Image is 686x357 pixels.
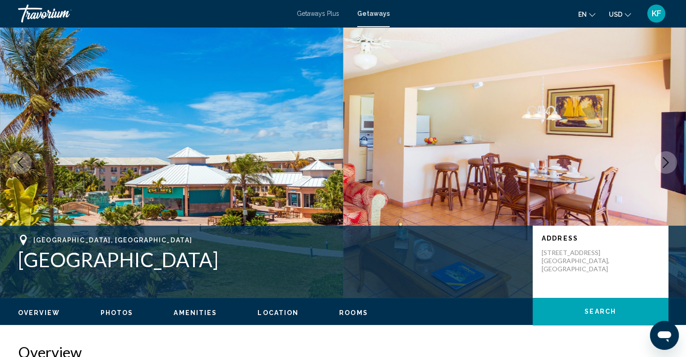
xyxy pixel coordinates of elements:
[18,5,288,23] a: Travorium
[357,10,390,17] a: Getaways
[578,8,595,21] button: Change language
[654,151,677,174] button: Next image
[578,11,587,18] span: en
[174,309,217,317] button: Amenities
[339,309,368,316] span: Rooms
[101,309,134,316] span: Photos
[258,309,299,317] button: Location
[33,236,192,244] span: [GEOGRAPHIC_DATA], [GEOGRAPHIC_DATA]
[297,10,339,17] a: Getaways Plus
[585,308,616,315] span: Search
[9,151,32,174] button: Previous image
[18,248,524,271] h1: [GEOGRAPHIC_DATA]
[645,4,668,23] button: User Menu
[339,309,368,317] button: Rooms
[174,309,217,316] span: Amenities
[18,309,60,317] button: Overview
[650,321,679,350] iframe: Button to launch messaging window
[609,11,622,18] span: USD
[652,9,661,18] span: KF
[258,309,299,316] span: Location
[609,8,631,21] button: Change currency
[542,235,659,242] p: Address
[533,298,668,325] button: Search
[101,309,134,317] button: Photos
[542,249,614,273] p: [STREET_ADDRESS] [GEOGRAPHIC_DATA], [GEOGRAPHIC_DATA]
[18,309,60,316] span: Overview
